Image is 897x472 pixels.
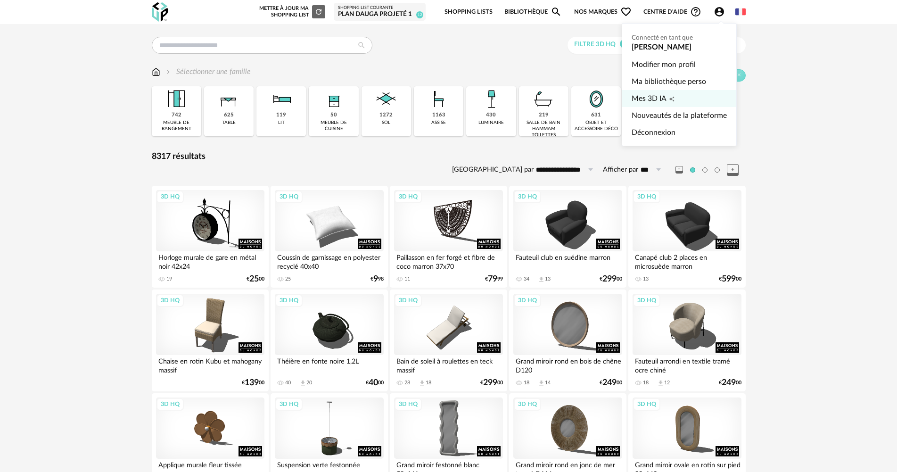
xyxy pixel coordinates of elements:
div: 11 [404,276,410,282]
div: luminaire [478,120,504,126]
img: OXP [152,2,168,22]
div: 1163 [432,112,445,119]
div: Fauteuil arrondi en textile tramé ocre chiné [633,355,741,374]
span: 40 [369,380,378,386]
span: Filtre 3D HQ [574,41,616,48]
span: Account Circle icon [714,6,725,17]
div: meuble de rangement [155,120,198,132]
div: Mettre à jour ma Shopping List [257,5,325,18]
div: 13 [545,276,551,282]
div: 1272 [379,112,393,119]
img: Sol.png [373,86,399,112]
div: 3D HQ [156,190,184,203]
span: Centre d'aideHelp Circle Outline icon [643,6,701,17]
a: 3D HQ Bain de soleil à roulettes en teck massif 28 Download icon 18 €29900 [390,290,507,391]
div: 18 [643,380,649,386]
div: Fauteuil club en suédine marron [513,251,622,270]
span: 249 [602,380,617,386]
span: Download icon [538,380,545,387]
div: lit [278,120,285,126]
span: Download icon [538,276,545,283]
div: 18 [524,380,529,386]
div: 3D HQ [633,398,660,410]
div: 219 [539,112,549,119]
a: 3D HQ Théière en fonte noire 1,2L 40 Download icon 20 €4000 [271,290,387,391]
div: 3D HQ [633,190,660,203]
a: 3D HQ Grand miroir rond en bois de chêne D120 18 Download icon 14 €24900 [509,290,626,391]
div: 3D HQ [275,398,303,410]
div: € 00 [719,380,741,386]
div: 14 [545,380,551,386]
div: 3D HQ [514,190,541,203]
img: svg+xml;base64,PHN2ZyB3aWR0aD0iMTYiIGhlaWdodD0iMTciIHZpZXdCb3g9IjAgMCAxNiAxNyIgZmlsbD0ibm9uZSIgeG... [152,66,160,77]
div: 25 [285,276,291,282]
div: Chaise en rotin Kubu et mahogany massif [156,355,264,374]
div: € 00 [600,380,622,386]
div: € 00 [247,276,264,282]
span: 9 [373,276,378,282]
a: 3D HQ Fauteuil arrondi en textile tramé ocre chiné 18 Download icon 12 €24900 [628,290,745,391]
img: Literie.png [269,86,294,112]
img: Luminaire.png [478,86,504,112]
div: Paillasson en fer forgé et fibre de coco marron 37x70 [394,251,502,270]
a: Shopping Lists [444,1,493,23]
div: € 00 [719,276,741,282]
div: 742 [172,112,181,119]
a: 3D HQ Chaise en rotin Kubu et mahogany massif €13900 [152,290,269,391]
span: Magnify icon [551,6,562,17]
div: 13 [643,276,649,282]
span: Help Circle Outline icon [690,6,701,17]
div: Coussin de garnissage en polyester recyclé 40x40 [275,251,383,270]
div: objet et accessoire déco [574,120,618,132]
div: Sélectionner une famille [165,66,251,77]
a: Modifier mon profil [632,56,727,73]
span: Nos marques [574,1,632,23]
div: 3D HQ [275,190,303,203]
div: 40 [285,380,291,386]
a: Nouveautés de la plateforme [632,107,727,124]
div: € 00 [480,380,503,386]
div: 18 [426,380,431,386]
span: Account Circle icon [714,6,729,17]
span: 139 [245,380,259,386]
span: Download icon [657,380,664,387]
span: 599 [722,276,736,282]
img: Salle%20de%20bain.png [531,86,556,112]
span: Heart Outline icon [620,6,632,17]
div: 3D HQ [156,398,184,410]
div: 3D HQ [633,294,660,306]
img: fr [735,7,746,17]
div: Horloge murale de gare en métal noir 42x24 [156,251,264,270]
label: Afficher par [603,166,638,174]
span: 299 [483,380,497,386]
div: meuble de cuisine [312,120,355,132]
div: 3D HQ [395,294,422,306]
span: 79 [488,276,497,282]
div: Bain de soleil à roulettes en teck massif [394,355,502,374]
a: Ma bibliothèque perso [632,73,727,90]
div: 34 [524,276,529,282]
div: 3D HQ [156,294,184,306]
div: 3D HQ [395,398,422,410]
a: 3D HQ Horloge murale de gare en métal noir 42x24 19 €2500 [152,186,269,288]
a: Shopping List courante PLAN Dauga projeté 1 12 [338,5,421,19]
div: 3D HQ [275,294,303,306]
div: Shopping List courante [338,5,421,11]
div: Grand miroir rond en bois de chêne D120 [513,355,622,374]
div: Théière en fonte noire 1,2L [275,355,383,374]
div: 50 [330,112,337,119]
div: 3D HQ [514,398,541,410]
label: [GEOGRAPHIC_DATA] par [452,166,534,174]
a: BibliothèqueMagnify icon [504,1,562,23]
span: Download icon [419,380,426,387]
div: € 00 [242,380,264,386]
div: 430 [486,112,496,119]
div: € 00 [366,380,384,386]
a: 3D HQ Fauteuil club en suédine marron 34 Download icon 13 €29900 [509,186,626,288]
div: 19 [166,276,172,282]
a: Déconnexion [632,124,727,141]
a: 3D HQ Coussin de garnissage en polyester recyclé 40x40 25 €998 [271,186,387,288]
span: 249 [722,380,736,386]
img: Rangement.png [321,86,346,112]
a: Mes 3D IACreation icon [632,90,727,107]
